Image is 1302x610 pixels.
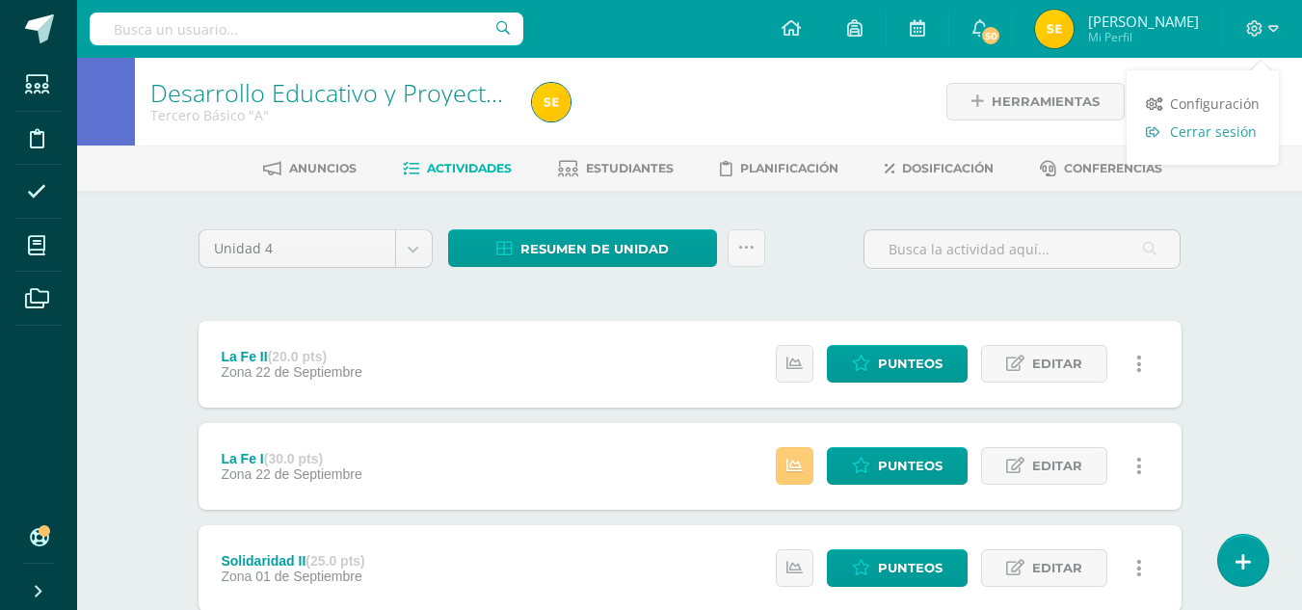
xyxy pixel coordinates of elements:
a: Unidad 4 [199,230,432,267]
span: Dosificación [902,161,994,175]
span: 22 de Septiembre [255,466,362,482]
a: Planificación [720,153,838,184]
div: Solidaridad II [221,553,364,569]
span: Punteos [878,550,943,586]
span: Estudiantes [586,161,674,175]
a: Actividades [403,153,512,184]
a: Punteos [827,345,968,383]
span: [PERSON_NAME] [1088,12,1199,31]
a: Resumen de unidad [448,229,717,267]
a: Conferencias [1040,153,1162,184]
strong: (25.0 pts) [306,553,364,569]
div: Tercero Básico 'A' [150,106,509,124]
span: 50 [980,25,1001,46]
span: Editar [1032,448,1082,484]
span: Editar [1032,346,1082,382]
span: 22 de Septiembre [255,364,362,380]
a: Dosificación [885,153,994,184]
strong: (30.0 pts) [264,451,323,466]
a: Configuración [1127,90,1279,118]
div: La Fe II [221,349,361,364]
span: Unidad 4 [214,230,381,267]
a: Punteos [827,447,968,485]
span: Anuncios [289,161,357,175]
span: Actividades [427,161,512,175]
span: Zona [221,466,252,482]
span: Conferencias [1064,161,1162,175]
h1: Desarrollo Educativo y Proyecto de Vida [150,79,509,106]
span: Editar [1032,550,1082,586]
span: 01 de Septiembre [255,569,362,584]
input: Busca un usuario... [90,13,523,45]
span: Mi Perfil [1088,29,1199,45]
a: Anuncios [263,153,357,184]
span: Cerrar sesión [1170,122,1257,141]
a: Desarrollo Educativo y Proyecto de Vida [150,76,589,109]
span: Punteos [878,448,943,484]
img: 4bad093d77cd7ecf46967f1ed9d7601c.png [1035,10,1074,48]
a: Herramientas [946,83,1125,120]
span: Configuración [1170,94,1260,113]
input: Busca la actividad aquí... [864,230,1180,268]
a: Estudiantes [558,153,674,184]
a: Cerrar sesión [1127,118,1279,146]
strong: (20.0 pts) [268,349,327,364]
span: Punteos [878,346,943,382]
span: Herramientas [992,84,1100,119]
img: 4bad093d77cd7ecf46967f1ed9d7601c.png [532,83,571,121]
span: Zona [221,364,252,380]
span: Planificación [740,161,838,175]
div: La Fe I [221,451,361,466]
a: Punteos [827,549,968,587]
span: Zona [221,569,252,584]
span: Resumen de unidad [520,231,669,267]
